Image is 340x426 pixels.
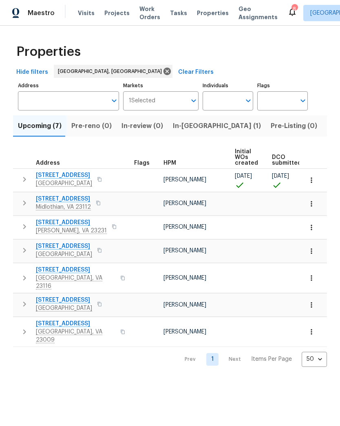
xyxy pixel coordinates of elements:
span: Initial WOs created [235,149,258,166]
label: Individuals [203,83,253,88]
span: [GEOGRAPHIC_DATA], [GEOGRAPHIC_DATA] [58,67,165,75]
span: [PERSON_NAME] [163,302,206,308]
span: [PERSON_NAME] [163,201,206,206]
span: Maestro [28,9,55,17]
button: Hide filters [13,65,51,80]
span: Flags [134,160,150,166]
span: Properties [197,9,229,17]
span: Upcoming (7) [18,120,62,132]
span: Clear Filters [178,67,214,77]
div: [GEOGRAPHIC_DATA], [GEOGRAPHIC_DATA] [54,65,172,78]
span: [PERSON_NAME] [163,248,206,254]
span: HPM [163,160,176,166]
span: Geo Assignments [238,5,278,21]
span: [PERSON_NAME] [163,329,206,335]
span: [PERSON_NAME] [163,224,206,230]
span: [PERSON_NAME] [163,177,206,183]
span: Address [36,160,60,166]
button: Open [108,95,120,106]
span: Properties [16,48,81,56]
span: DCO submitted [272,155,301,166]
span: Hide filters [16,67,48,77]
div: 50 [302,349,327,370]
span: Pre-reno (0) [71,120,112,132]
p: Items Per Page [251,355,292,363]
button: Open [188,95,199,106]
span: In-[GEOGRAPHIC_DATA] (1) [173,120,261,132]
button: Open [297,95,309,106]
a: Goto page 1 [206,353,219,366]
span: Pre-Listing (0) [271,120,317,132]
label: Markets [123,83,199,88]
span: 1 Selected [129,97,155,104]
span: Tasks [170,10,187,16]
div: 8 [291,5,297,13]
span: [DATE] [272,173,289,179]
nav: Pagination Navigation [177,352,327,367]
span: Work Orders [139,5,160,21]
button: Open [243,95,254,106]
button: Clear Filters [175,65,217,80]
span: [DATE] [235,173,252,179]
label: Flags [257,83,308,88]
span: Visits [78,9,95,17]
span: In-review (0) [121,120,163,132]
label: Address [18,83,119,88]
span: [PERSON_NAME] [163,275,206,281]
span: Projects [104,9,130,17]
